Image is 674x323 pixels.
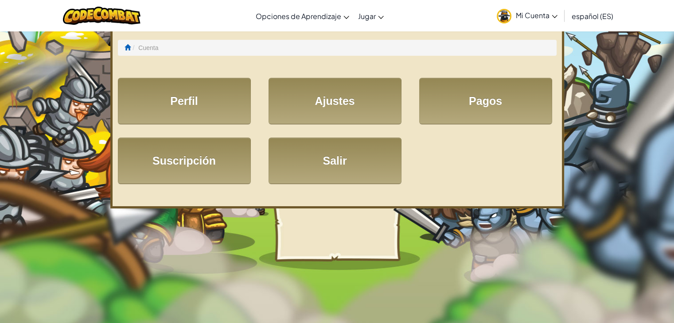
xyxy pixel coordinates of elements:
[251,4,354,28] a: Opciones de Aprendizaje
[516,11,557,20] span: Mi Cuenta
[572,12,613,21] span: español (ES)
[358,12,376,21] span: Jugar
[269,78,401,124] a: Ajustes
[354,4,388,28] a: Jugar
[419,78,552,124] a: Pagos
[118,138,251,184] a: Suscripción
[256,12,341,21] span: Opciones de Aprendizaje
[492,2,562,30] a: Mi Cuenta
[118,78,251,124] a: Perfil
[131,43,159,52] li: Cuenta
[497,9,511,23] img: avatar
[63,7,140,25] img: CodeCombat logo
[269,138,401,184] a: Salir
[567,4,618,28] a: español (ES)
